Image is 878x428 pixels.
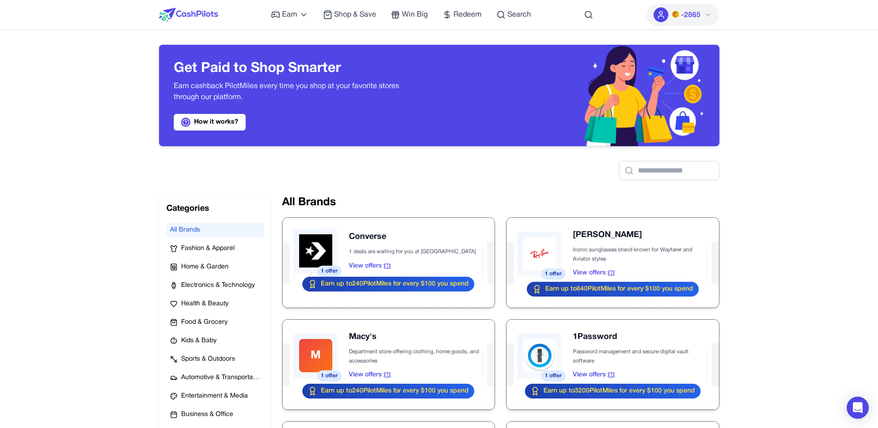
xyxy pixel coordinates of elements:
[166,389,264,404] button: Entertainment & Media
[166,370,264,385] button: Automotive & Transportation
[847,397,869,419] div: Open Intercom Messenger
[166,352,264,367] button: Sports & Outdoors
[166,315,264,330] button: Food & Grocery
[496,9,531,20] a: Search
[166,278,264,293] button: Electronics & Technology
[181,392,248,401] span: Entertainment & Media
[181,281,255,290] span: Electronics & Technology
[181,355,235,364] span: Sports & Outdoors
[181,373,260,382] span: Automotive & Transportation
[507,9,531,20] span: Search
[159,8,218,22] img: CashPilots Logo
[166,241,264,256] button: Fashion & Apparel
[166,407,264,422] button: Business & Office
[402,9,428,20] span: Win Big
[442,9,482,20] a: Redeem
[166,202,264,215] h2: Categories
[166,333,264,348] button: Kids & Baby
[439,45,719,146] img: Header decoration
[166,223,264,238] button: All Brands
[181,410,233,419] span: Business & Office
[646,4,719,26] button: PMs-2865
[166,297,264,311] button: Health & Beauty
[174,114,246,131] a: How it works?
[181,244,235,253] span: Fashion & Apparel
[181,299,229,309] span: Health & Beauty
[174,81,424,103] p: Earn cashback PilotMiles every time you shop at your favorite stores through our platform.
[454,9,482,20] span: Redeem
[181,318,228,327] span: Food & Grocery
[271,9,308,20] a: Earn
[282,195,719,210] h2: All Brands
[681,10,701,21] span: -2865
[166,260,264,274] button: Home & Garden
[174,60,424,77] h3: Get Paid to Shop Smarter
[181,336,217,345] span: Kids & Baby
[672,11,679,18] img: PMs
[323,9,376,20] a: Shop & Save
[334,9,376,20] span: Shop & Save
[181,262,229,272] span: Home & Garden
[282,9,297,20] span: Earn
[391,9,428,20] a: Win Big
